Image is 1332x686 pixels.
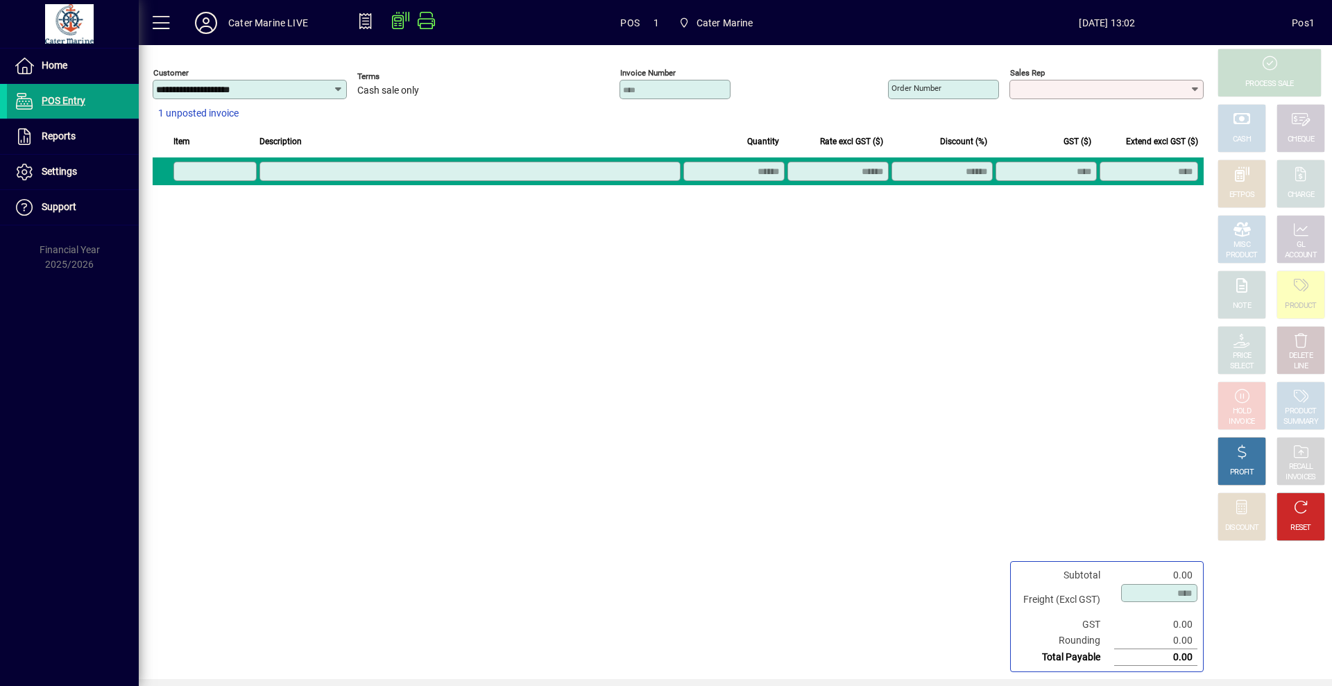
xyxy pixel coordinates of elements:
span: Cater Marine [673,10,759,35]
div: GL [1297,240,1306,250]
div: Pos1 [1292,12,1315,34]
button: Profile [184,10,228,35]
div: PRICE [1233,351,1252,361]
span: GST ($) [1064,134,1091,149]
span: Discount (%) [940,134,987,149]
mat-label: Sales rep [1010,68,1045,78]
a: Reports [7,119,139,154]
span: Support [42,201,76,212]
div: PROCESS SALE [1245,79,1294,89]
div: ACCOUNT [1285,250,1317,261]
div: PROFIT [1230,468,1254,478]
span: POS [620,12,640,34]
div: PRODUCT [1226,250,1257,261]
div: CHARGE [1288,190,1315,200]
span: Quantity [747,134,779,149]
div: EFTPOS [1229,190,1255,200]
div: MISC [1233,240,1250,250]
td: Total Payable [1016,649,1114,666]
a: Home [7,49,139,83]
div: RESET [1290,523,1311,533]
td: GST [1016,617,1114,633]
div: SUMMARY [1283,417,1318,427]
div: DELETE [1289,351,1313,361]
td: Subtotal [1016,567,1114,583]
td: 0.00 [1114,617,1197,633]
td: Rounding [1016,633,1114,649]
span: Home [42,60,67,71]
a: Settings [7,155,139,189]
span: 1 [654,12,659,34]
span: Settings [42,166,77,177]
td: 0.00 [1114,567,1197,583]
mat-label: Invoice number [620,68,676,78]
div: NOTE [1233,301,1251,311]
button: 1 unposted invoice [153,101,244,126]
span: 1 unposted invoice [158,106,239,121]
span: Item [173,134,190,149]
div: CHEQUE [1288,135,1314,145]
div: PRODUCT [1285,406,1316,417]
a: Support [7,190,139,225]
div: CASH [1233,135,1251,145]
span: Cater Marine [697,12,753,34]
td: 0.00 [1114,633,1197,649]
mat-label: Order number [891,83,941,93]
span: [DATE] 13:02 [923,12,1292,34]
div: RECALL [1289,462,1313,472]
td: Freight (Excl GST) [1016,583,1114,617]
div: Cater Marine LIVE [228,12,308,34]
span: Rate excl GST ($) [820,134,883,149]
span: Description [259,134,302,149]
span: Reports [42,130,76,142]
mat-label: Customer [153,68,189,78]
span: Terms [357,72,441,81]
div: PRODUCT [1285,301,1316,311]
td: 0.00 [1114,649,1197,666]
span: Cash sale only [357,85,419,96]
div: SELECT [1230,361,1254,372]
span: Extend excl GST ($) [1126,134,1198,149]
span: POS Entry [42,95,85,106]
div: DISCOUNT [1225,523,1258,533]
div: HOLD [1233,406,1251,417]
div: INVOICES [1286,472,1315,483]
div: INVOICE [1229,417,1254,427]
div: LINE [1294,361,1308,372]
